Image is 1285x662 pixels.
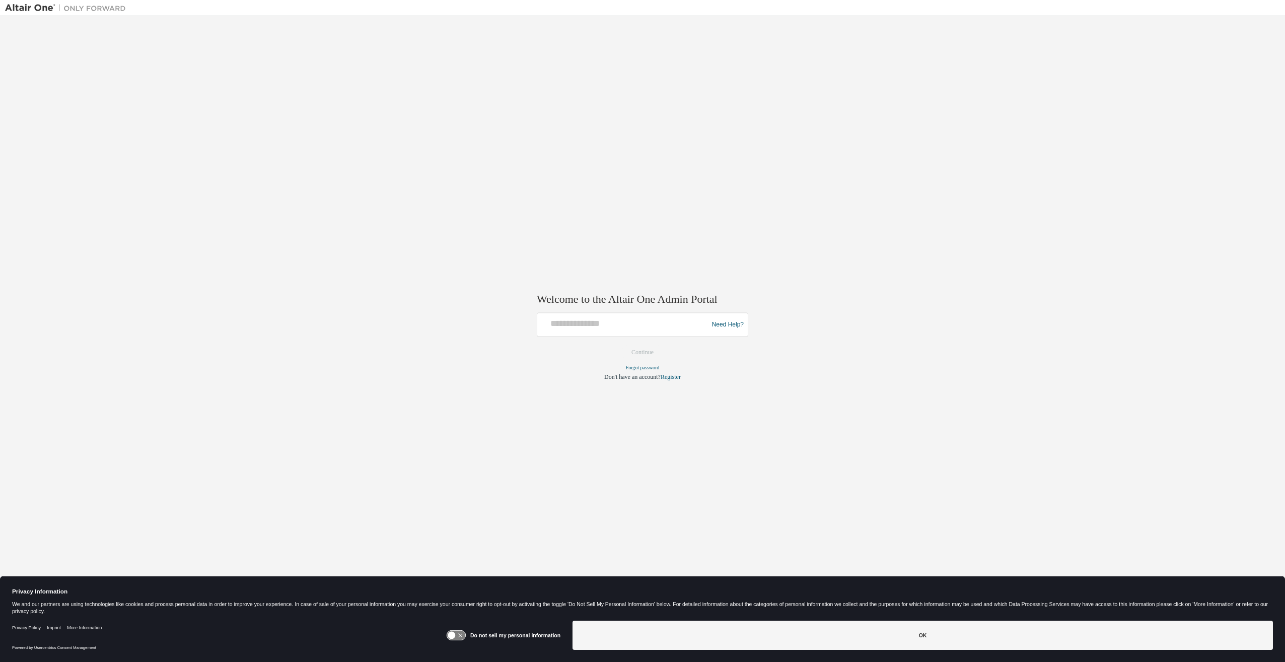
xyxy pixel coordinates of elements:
[661,374,681,381] a: Register
[712,324,744,325] a: Need Help?
[537,292,748,306] h2: Welcome to the Altair One Admin Portal
[604,374,661,381] span: Don't have an account?
[626,365,660,371] a: Forgot password
[5,3,131,13] img: Altair One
